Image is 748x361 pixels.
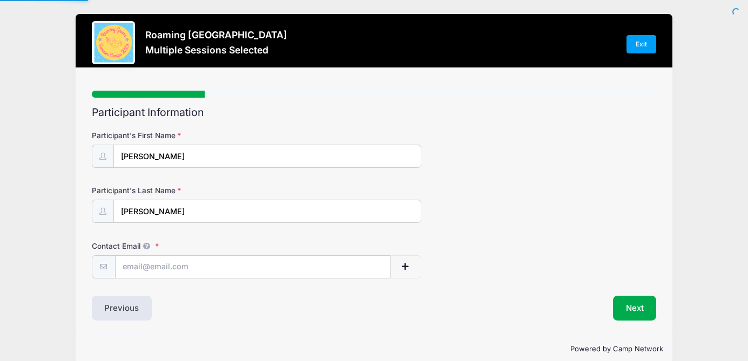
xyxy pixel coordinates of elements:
input: Participant's First Name [113,145,421,168]
button: Next [613,296,657,321]
input: Participant's Last Name [113,200,421,223]
label: Participant's First Name [92,130,280,141]
input: email@email.com [115,255,390,278]
h2: Participant Information [92,106,657,119]
h3: Multiple Sessions Selected [145,44,287,56]
span: We will send confirmations, payment reminders, and custom email messages to each address listed. ... [140,242,153,250]
a: Exit [626,35,657,53]
p: Powered by Camp Network [85,344,664,355]
label: Contact Email [92,241,280,251]
h3: Roaming [GEOGRAPHIC_DATA] [145,29,287,40]
label: Participant's Last Name [92,185,280,196]
button: Previous [92,296,152,321]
